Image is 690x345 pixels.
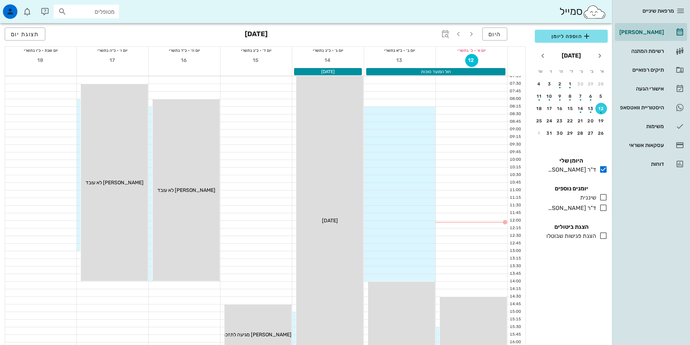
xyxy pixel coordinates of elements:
[508,126,522,132] div: 09:00
[106,54,119,67] button: 17
[615,155,687,173] a: דוחות
[618,105,664,110] div: היסטוריית וואטסאפ
[508,81,522,87] div: 07:30
[533,131,545,136] div: 1
[575,127,586,139] button: 28
[508,202,522,209] div: 11:30
[595,106,607,111] div: 12
[77,47,148,54] div: יום ו׳ - כ״ה בתשרי
[554,118,566,123] div: 23
[554,81,566,87] div: 2
[575,81,586,87] div: 30
[245,28,268,42] h3: [DATE]
[536,65,545,77] th: ש׳
[508,104,522,110] div: 08:15
[533,94,545,99] div: 11
[34,57,47,63] span: 18
[508,233,522,239] div: 12:30
[595,94,607,99] div: 5
[556,65,566,77] th: ה׳
[577,193,596,202] div: שיננית
[595,103,607,114] button: 12
[508,240,522,247] div: 12:45
[595,115,607,127] button: 19
[618,67,664,73] div: תיקים רפואיים
[533,81,545,87] div: 4
[585,106,597,111] div: 13
[544,118,555,123] div: 24
[34,54,47,67] button: 18
[615,136,687,154] a: עסקאות אשראי
[618,86,664,92] div: אישורי הגעה
[595,81,607,87] div: 28
[575,115,586,127] button: 21
[583,5,606,19] img: SmileCloud logo
[508,172,522,178] div: 10:30
[508,324,522,330] div: 15:30
[575,94,586,99] div: 7
[598,65,607,77] th: א׳
[554,91,566,102] button: 9
[565,115,576,127] button: 22
[421,69,451,74] span: חול המועד סוכות
[508,263,522,269] div: 13:30
[575,118,586,123] div: 21
[482,28,507,41] button: היום
[595,91,607,102] button: 5
[587,65,596,77] th: ב׳
[615,118,687,135] a: משימות
[618,161,664,167] div: דוחות
[393,54,406,67] button: 13
[508,248,522,254] div: 13:00
[165,332,292,338] span: [PERSON_NAME] מגיעה לתזכר את יום חמישי ולבדוק הודעות
[508,225,522,231] div: 12:15
[292,47,364,54] div: יום ג׳ - כ״ב בתשרי
[544,91,555,102] button: 10
[86,180,144,186] span: [PERSON_NAME] לא עובד
[508,73,522,79] div: 07:15
[508,286,522,292] div: 14:15
[618,48,664,54] div: רשימת המתנה
[593,49,606,62] button: חודש שעבר
[554,115,566,127] button: 23
[508,142,522,148] div: 09:30
[533,127,545,139] button: 1
[5,47,77,54] div: יום שבת - כ״ו בתשרי
[565,81,576,87] div: 1
[585,94,597,99] div: 6
[508,256,522,262] div: 13:15
[535,30,608,43] button: הוספה ליומן
[565,91,576,102] button: 8
[615,42,687,60] a: רשימת המתנה
[508,316,522,323] div: 15:15
[544,81,555,87] div: 3
[565,131,576,136] div: 29
[565,103,576,114] button: 15
[595,118,607,123] div: 19
[565,106,576,111] div: 15
[508,301,522,307] div: 14:45
[615,24,687,41] a: [PERSON_NAME]
[508,88,522,94] div: 07:45
[157,187,215,193] span: [PERSON_NAME] לא עובד
[436,47,507,54] div: יום א׳ - כ׳ בתשרי
[585,115,597,127] button: 20
[508,111,522,117] div: 08:30
[178,57,191,63] span: 16
[250,57,263,63] span: 15
[321,69,335,74] span: [DATE]
[533,91,545,102] button: 11
[554,78,566,90] button: 2
[575,103,586,114] button: 14
[508,134,522,140] div: 09:15
[393,57,406,63] span: 13
[250,54,263,67] button: 15
[466,57,478,63] span: 12
[615,80,687,97] a: אישורי הגעה
[585,103,597,114] button: 13
[508,218,522,224] div: 12:00
[577,65,586,77] th: ג׳
[585,91,597,102] button: 6
[554,131,566,136] div: 30
[508,271,522,277] div: 13:45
